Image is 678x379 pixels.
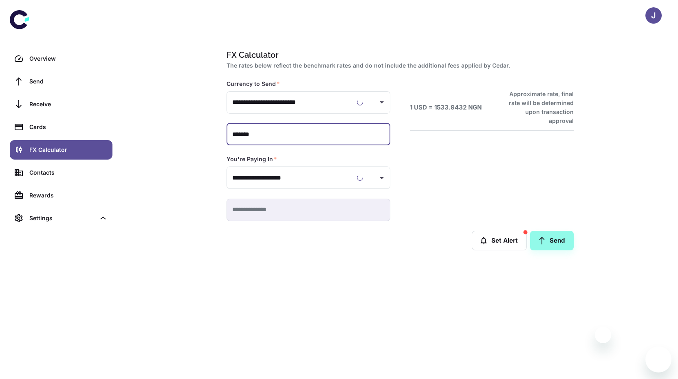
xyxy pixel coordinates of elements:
div: Receive [29,100,108,109]
a: Overview [10,49,112,68]
h6: Approximate rate, final rate will be determined upon transaction approval [500,90,574,125]
div: Settings [29,214,95,223]
a: Send [10,72,112,91]
div: FX Calculator [29,145,108,154]
div: Send [29,77,108,86]
a: Cards [10,117,112,137]
div: Overview [29,54,108,63]
h6: 1 USD = 1533.9432 NGN [410,103,482,112]
label: Currency to Send [227,80,280,88]
a: Rewards [10,186,112,205]
div: Cards [29,123,108,131]
button: Open [376,96,387,108]
div: Settings [10,208,112,228]
h1: FX Calculator [227,49,570,61]
label: You're Paying In [227,155,277,163]
a: Send [530,231,574,250]
div: Rewards [29,191,108,200]
button: Open [376,172,387,184]
a: Receive [10,94,112,114]
a: Contacts [10,163,112,182]
iframe: Button to launch messaging window [645,346,671,372]
a: FX Calculator [10,140,112,160]
button: J [645,7,662,24]
iframe: Close message [595,327,611,343]
div: Contacts [29,168,108,177]
button: Set Alert [472,231,527,250]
